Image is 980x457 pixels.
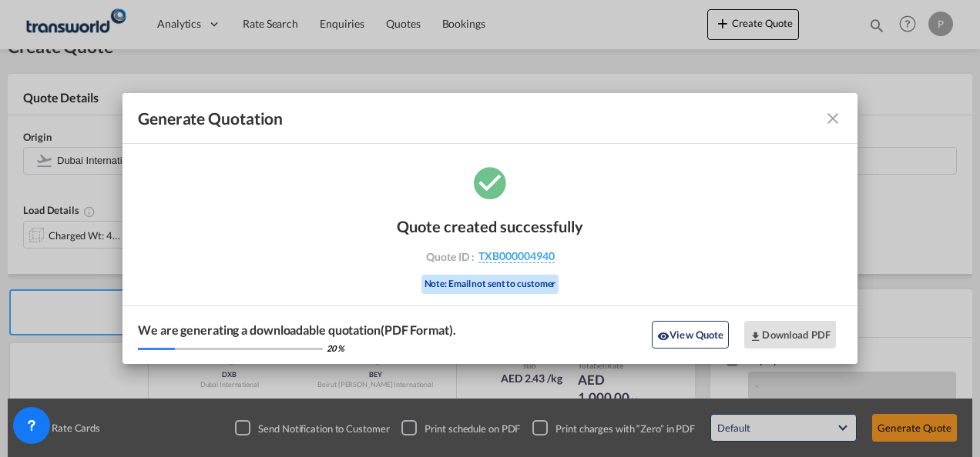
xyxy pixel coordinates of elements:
[652,321,729,349] button: icon-eyeView Quote
[471,163,509,202] md-icon: icon-checkbox-marked-circle
[397,217,583,235] div: Quote created successfully
[478,249,555,263] span: TXB000004940
[657,330,670,342] md-icon: icon-eye
[327,342,344,354] div: 20 %
[744,321,836,349] button: Download PDF
[421,275,559,294] div: Note: Email not sent to customer
[123,93,857,364] md-dialog: Generate Quotation Quote ...
[824,109,842,128] md-icon: icon-close fg-AAA8AD cursor m-0
[401,249,579,263] div: Quote ID :
[750,330,762,342] md-icon: icon-download
[138,322,456,339] div: We are generating a downloadable quotation(PDF Format).
[138,108,283,128] span: Generate Quotation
